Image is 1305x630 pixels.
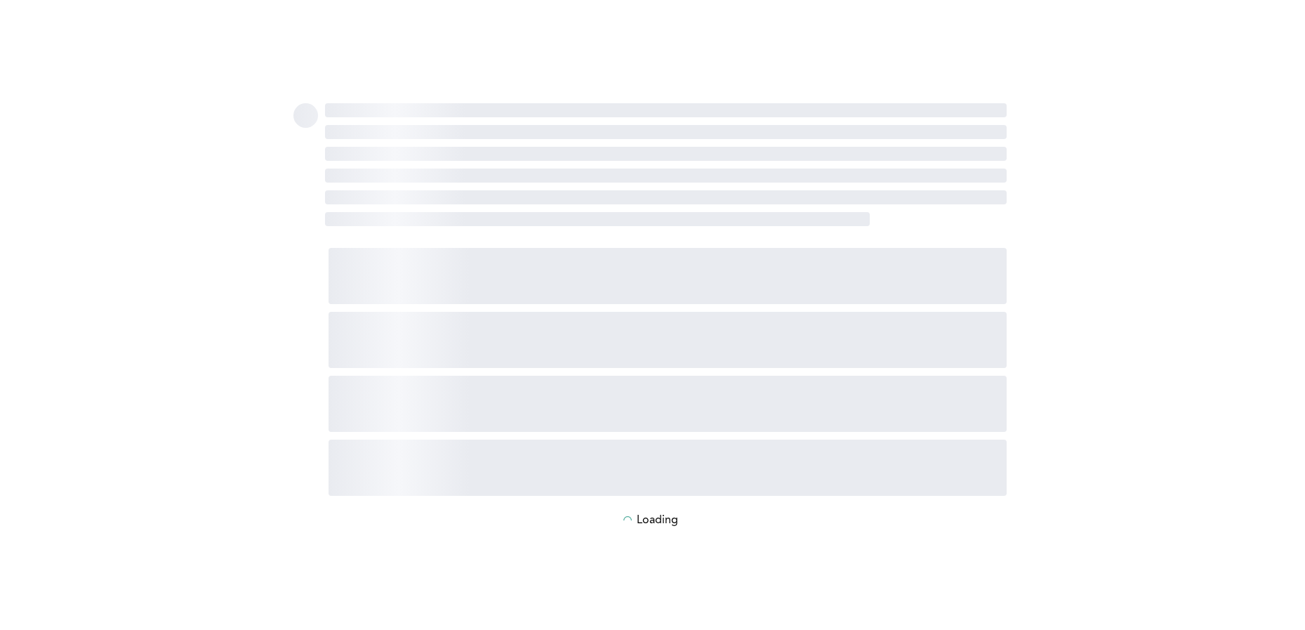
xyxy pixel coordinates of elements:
[325,147,1007,161] span: ‌
[637,514,678,527] p: Loading
[329,440,1007,496] span: ‌
[325,169,1007,183] span: ‌
[325,190,1007,204] span: ‌
[325,125,1007,139] span: ‌
[293,103,318,128] span: ‌
[329,376,1007,432] span: ‌
[325,103,1007,117] span: ‌
[329,248,1007,304] span: ‌
[325,212,870,226] span: ‌
[329,312,1007,368] span: ‌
